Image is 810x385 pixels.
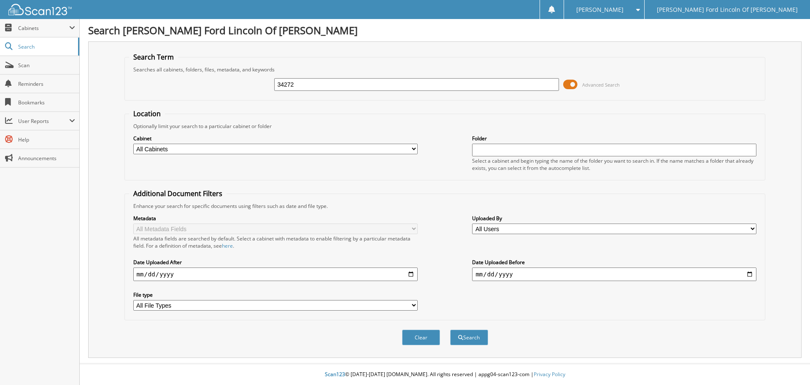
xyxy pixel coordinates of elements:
[88,23,802,37] h1: Search [PERSON_NAME] Ford Lincoln Of [PERSON_NAME]
[18,25,69,32] span: Cabinets
[450,330,488,345] button: Search
[18,62,75,69] span: Scan
[8,4,72,15] img: scan123-logo-white.svg
[129,123,761,130] div: Optionally limit your search to a particular cabinet or folder
[534,371,565,378] a: Privacy Policy
[768,344,810,385] iframe: Chat Widget
[222,242,233,249] a: here
[472,215,756,222] label: Uploaded By
[402,330,440,345] button: Clear
[133,259,418,266] label: Date Uploaded After
[129,189,227,198] legend: Additional Document Filters
[18,80,75,87] span: Reminders
[472,135,756,142] label: Folder
[576,7,624,12] span: [PERSON_NAME]
[133,291,418,298] label: File type
[18,155,75,162] span: Announcements
[18,99,75,106] span: Bookmarks
[18,117,69,125] span: User Reports
[582,82,620,88] span: Advanced Search
[133,215,418,222] label: Metadata
[472,259,756,266] label: Date Uploaded Before
[133,235,418,249] div: All metadata fields are searched by default. Select a cabinet with metadata to enable filtering b...
[80,364,810,385] div: © [DATE]-[DATE] [DOMAIN_NAME]. All rights reserved | appg04-scan123-com |
[18,136,75,143] span: Help
[325,371,345,378] span: Scan123
[472,268,756,281] input: end
[133,135,418,142] label: Cabinet
[18,43,74,50] span: Search
[129,202,761,210] div: Enhance your search for specific documents using filters such as date and file type.
[472,157,756,172] div: Select a cabinet and begin typing the name of the folder you want to search in. If the name match...
[133,268,418,281] input: start
[657,7,798,12] span: [PERSON_NAME] Ford Lincoln Of [PERSON_NAME]
[129,109,165,118] legend: Location
[129,66,761,73] div: Searches all cabinets, folders, files, metadata, and keywords
[129,52,178,62] legend: Search Term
